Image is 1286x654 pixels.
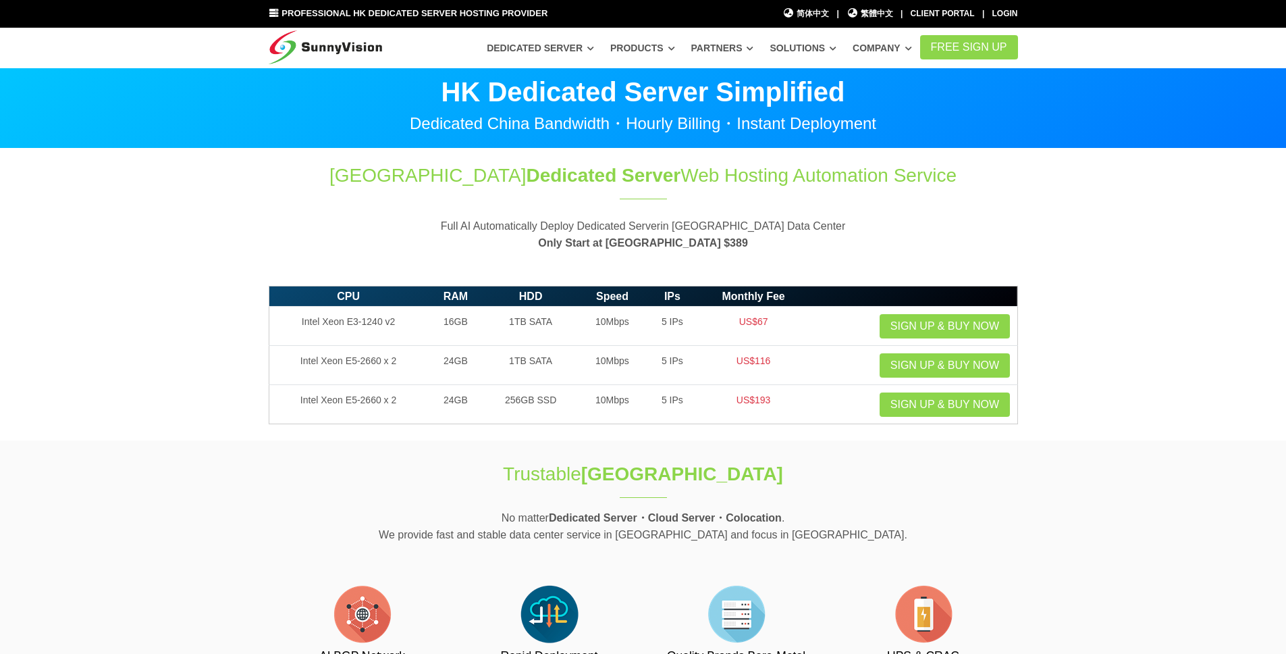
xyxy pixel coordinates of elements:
td: 10Mbps [578,385,647,424]
td: 5 IPs [647,385,698,424]
strong: [GEOGRAPHIC_DATA] [581,463,783,484]
th: Monthly Fee [698,286,809,307]
p: Full AI Automatically Deploy Dedicated Serverin [GEOGRAPHIC_DATA] Data Center [269,218,1018,252]
a: 简体中文 [783,7,830,20]
td: 5 IPs [647,307,698,346]
a: Products [610,36,675,60]
a: Dedicated Server [487,36,594,60]
td: 1TB SATA [483,307,578,346]
a: FREE Sign Up [920,35,1018,59]
strong: Dedicated Server・Cloud Server・Colocation [549,512,782,524]
td: 10Mbps [578,346,647,385]
a: Company [853,36,912,60]
td: 5 IPs [647,346,698,385]
li: | [901,7,903,20]
td: US$67 [698,307,809,346]
a: Client Portal [911,9,975,18]
a: Login [992,9,1018,18]
h1: Trustable [419,461,868,487]
img: flat-cloud-in-out.png [516,580,583,648]
a: Sign up & Buy Now [880,314,1010,338]
p: HK Dedicated Server Simplified [269,78,1018,105]
td: Intel Xeon E5-2660 x 2 [269,346,428,385]
img: flat-internet.png [329,580,396,648]
a: Solutions [770,36,836,60]
td: 24GB [428,385,484,424]
td: 16GB [428,307,484,346]
a: 繁體中文 [847,7,893,20]
td: US$116 [698,346,809,385]
a: Sign up & Buy Now [880,353,1010,378]
span: Professional HK Dedicated Server Hosting Provider [282,8,547,18]
td: 10Mbps [578,307,647,346]
td: 1TB SATA [483,346,578,385]
td: US$193 [698,385,809,424]
p: No matter . We provide fast and stable data center service in [GEOGRAPHIC_DATA] and focus in [GEO... [269,509,1018,544]
li: | [836,7,838,20]
a: Partners [691,36,754,60]
h1: [GEOGRAPHIC_DATA] Web Hosting Automation Service [269,162,1018,188]
th: HDD [483,286,578,307]
td: Intel Xeon E5-2660 x 2 [269,385,428,424]
img: flat-server-alt.png [703,580,770,648]
img: flat-battery.png [890,580,957,648]
span: Dedicated Server [526,165,680,186]
strong: Only Start at [GEOGRAPHIC_DATA] $389 [538,237,748,249]
td: 256GB SSD [483,385,578,424]
th: CPU [269,286,428,307]
p: Dedicated China Bandwidth・Hourly Billing・Instant Deployment [269,116,1018,132]
td: 24GB [428,346,484,385]
td: Intel Xeon E3-1240 v2 [269,307,428,346]
th: IPs [647,286,698,307]
li: | [982,7,984,20]
th: RAM [428,286,484,307]
th: Speed [578,286,647,307]
a: Sign up & Buy Now [880,393,1010,417]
